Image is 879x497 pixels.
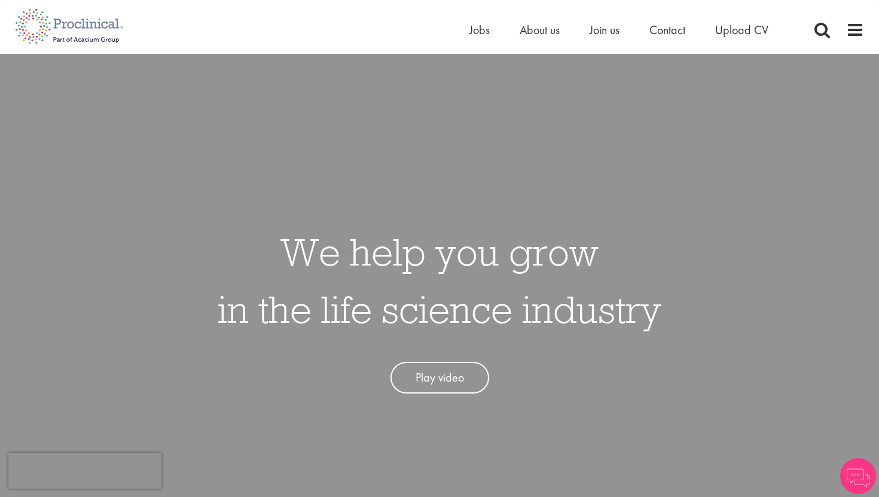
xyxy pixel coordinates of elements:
[390,362,489,394] a: Play video
[218,223,661,338] h1: We help you grow in the life science industry
[590,22,619,38] a: Join us
[649,22,685,38] a: Contact
[840,458,876,494] img: Chatbot
[469,22,490,38] a: Jobs
[715,22,768,38] a: Upload CV
[520,22,560,38] a: About us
